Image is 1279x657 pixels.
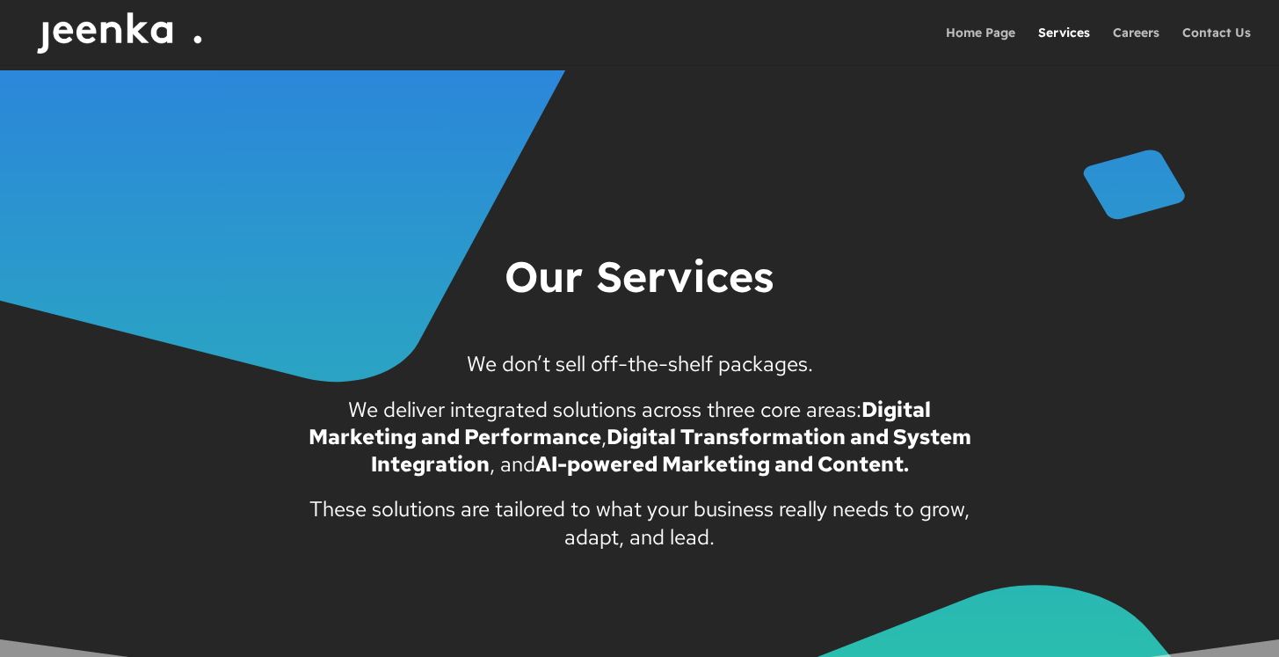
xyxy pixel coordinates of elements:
[1038,26,1090,65] a: Services
[297,247,983,350] h1: Our Services
[1182,26,1251,65] a: Contact Us
[371,423,971,478] strong: Digital Transformation and System Integration
[297,495,983,550] p: These solutions are tailored to what your business really needs to grow, adapt, and lead.
[946,26,1015,65] a: Home Page
[297,350,983,395] p: We don’t sell off-the-shelf packages.
[535,450,909,478] strong: AI-powered Marketing and Content.
[1113,26,1159,65] a: Careers
[309,396,932,450] strong: Digital Marketing and Performance
[297,396,983,496] p: We deliver integrated solutions across three core areas: , , and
